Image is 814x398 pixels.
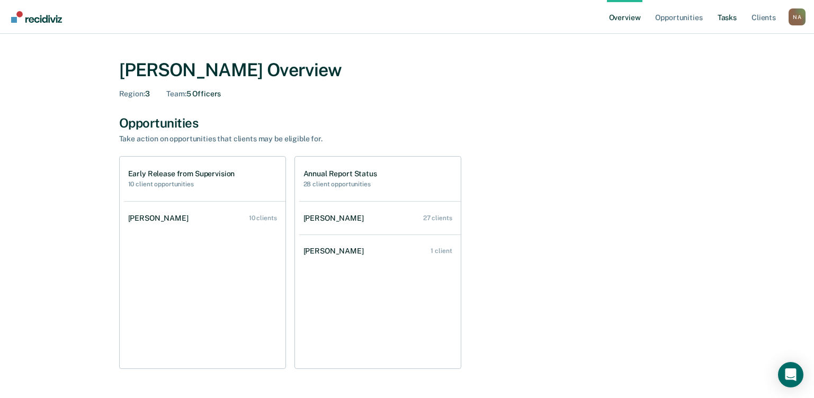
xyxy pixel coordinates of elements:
[128,169,235,178] h1: Early Release from Supervision
[299,203,461,233] a: [PERSON_NAME] 27 clients
[789,8,806,25] button: Profile dropdown button
[128,180,235,188] h2: 10 client opportunities
[119,89,145,98] span: Region :
[128,214,193,223] div: [PERSON_NAME]
[119,115,695,131] div: Opportunities
[124,203,285,233] a: [PERSON_NAME] 10 clients
[119,89,150,98] div: 3
[166,89,186,98] span: Team :
[299,236,461,266] a: [PERSON_NAME] 1 client
[778,362,803,387] div: Open Intercom Messenger
[431,247,452,255] div: 1 client
[423,214,452,222] div: 27 clients
[119,59,695,81] div: [PERSON_NAME] Overview
[249,214,277,222] div: 10 clients
[11,11,62,23] img: Recidiviz
[789,8,806,25] div: N A
[166,89,221,98] div: 5 Officers
[303,247,368,256] div: [PERSON_NAME]
[303,180,377,188] h2: 28 client opportunities
[119,134,490,143] div: Take action on opportunities that clients may be eligible for.
[303,169,377,178] h1: Annual Report Status
[303,214,368,223] div: [PERSON_NAME]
